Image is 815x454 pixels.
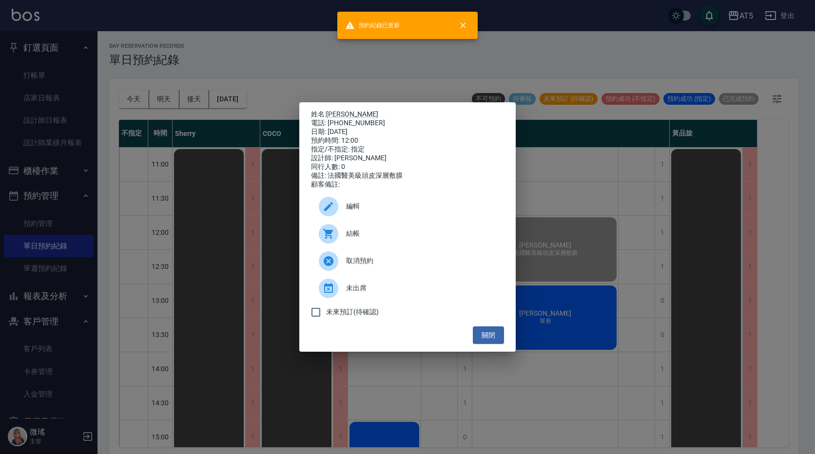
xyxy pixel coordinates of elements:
[311,128,504,136] div: 日期: [DATE]
[311,145,504,154] div: 指定/不指定: 指定
[473,326,504,344] button: 關閉
[311,163,504,171] div: 同行人數: 0
[311,180,504,189] div: 顧客備註:
[346,256,496,266] span: 取消預約
[326,110,378,118] a: [PERSON_NAME]
[311,247,504,275] div: 取消預約
[311,136,504,145] div: 預約時間: 12:00
[311,220,504,247] a: 結帳
[346,283,496,293] span: 未出席
[452,15,474,36] button: close
[326,307,379,317] span: 未來預訂(待確認)
[346,228,496,239] span: 結帳
[311,275,504,302] div: 未出席
[311,119,504,128] div: 電話: [PHONE_NUMBER]
[345,20,400,30] span: 預約紀錄已更新
[346,201,496,211] span: 編輯
[311,193,504,220] div: 編輯
[311,110,504,119] p: 姓名:
[311,171,504,180] div: 備註: 法國醫美級頭皮深層敷膜
[311,154,504,163] div: 設計師: [PERSON_NAME]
